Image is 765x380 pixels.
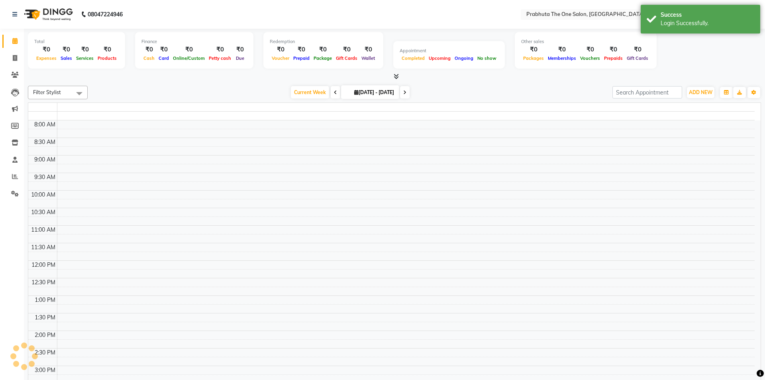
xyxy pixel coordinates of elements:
[29,243,57,252] div: 11:30 AM
[475,55,498,61] span: No show
[29,191,57,199] div: 10:00 AM
[625,45,650,54] div: ₹0
[625,55,650,61] span: Gift Cards
[546,55,578,61] span: Memberships
[171,45,207,54] div: ₹0
[33,313,57,322] div: 1:30 PM
[96,55,119,61] span: Products
[20,3,75,26] img: logo
[661,11,754,19] div: Success
[291,55,312,61] span: Prepaid
[521,45,546,54] div: ₹0
[74,45,96,54] div: ₹0
[30,261,57,269] div: 12:00 PM
[157,55,171,61] span: Card
[34,55,59,61] span: Expenses
[33,348,57,357] div: 2:30 PM
[234,55,246,61] span: Due
[88,3,123,26] b: 08047224946
[33,296,57,304] div: 1:00 PM
[400,47,498,54] div: Appointment
[33,366,57,374] div: 3:00 PM
[59,45,74,54] div: ₹0
[359,45,377,54] div: ₹0
[661,19,754,28] div: Login Successfully.
[141,55,157,61] span: Cash
[602,55,625,61] span: Prepaids
[689,89,712,95] span: ADD NEW
[74,55,96,61] span: Services
[171,55,207,61] span: Online/Custom
[29,226,57,234] div: 11:00 AM
[427,55,453,61] span: Upcoming
[612,86,682,98] input: Search Appointment
[521,38,650,45] div: Other sales
[312,55,334,61] span: Package
[602,45,625,54] div: ₹0
[521,55,546,61] span: Packages
[270,45,291,54] div: ₹0
[546,45,578,54] div: ₹0
[34,45,59,54] div: ₹0
[453,55,475,61] span: Ongoing
[291,86,329,98] span: Current Week
[270,55,291,61] span: Voucher
[157,45,171,54] div: ₹0
[359,55,377,61] span: Wallet
[33,331,57,339] div: 2:00 PM
[33,156,57,164] div: 9:00 AM
[687,87,714,98] button: ADD NEW
[33,89,61,95] span: Filter Stylist
[34,38,119,45] div: Total
[29,208,57,217] div: 10:30 AM
[312,45,334,54] div: ₹0
[96,45,119,54] div: ₹0
[270,38,377,45] div: Redemption
[400,55,427,61] span: Completed
[291,45,312,54] div: ₹0
[352,89,396,95] span: [DATE] - [DATE]
[207,45,233,54] div: ₹0
[334,45,359,54] div: ₹0
[578,55,602,61] span: Vouchers
[33,120,57,129] div: 8:00 AM
[578,45,602,54] div: ₹0
[334,55,359,61] span: Gift Cards
[141,45,157,54] div: ₹0
[207,55,233,61] span: Petty cash
[233,45,247,54] div: ₹0
[59,55,74,61] span: Sales
[141,38,247,45] div: Finance
[33,173,57,181] div: 9:30 AM
[30,278,57,287] div: 12:30 PM
[33,138,57,146] div: 8:30 AM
